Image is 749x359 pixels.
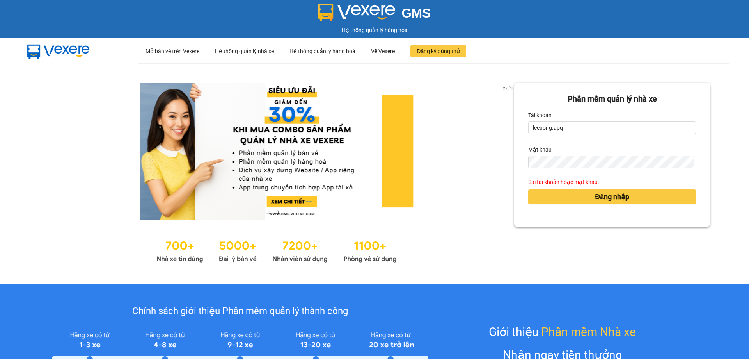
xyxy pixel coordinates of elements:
p: 2 of 3 [501,83,514,93]
div: Phần mềm quản lý nhà xe [528,93,696,105]
div: Giới thiệu [489,323,636,341]
input: Tài khoản [528,121,696,134]
div: Hệ thống quản lý hàng hoá [289,39,355,64]
li: slide item 3 [284,210,288,213]
label: Tài khoản [528,109,552,121]
img: logo 2 [318,4,396,21]
button: next slide / item [503,83,514,220]
li: slide item 2 [275,210,278,213]
div: Về Vexere [371,39,395,64]
button: previous slide / item [39,83,50,220]
input: Mật khẩu [528,156,694,168]
span: Đăng ký dùng thử [417,47,460,55]
button: Đăng ký dùng thử [410,45,466,57]
span: Đăng nhập [595,191,629,202]
a: GMS [318,12,431,18]
li: slide item 1 [266,210,269,213]
div: Hệ thống quản lý hàng hóa [2,26,747,34]
label: Mật khẩu [528,143,552,156]
span: GMS [401,6,431,20]
span: Phần mềm Nhà xe [541,323,636,341]
img: Statistics.png [156,235,397,265]
div: Mở bán vé trên Vexere [146,39,199,64]
img: mbUUG5Q.png [20,38,98,64]
div: Hệ thống quản lý nhà xe [215,39,274,64]
div: Chính sách giới thiệu Phần mềm quản lý thành công [52,304,428,319]
div: Sai tài khoản hoặc mật khẩu. [528,178,696,186]
button: Đăng nhập [528,189,696,204]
